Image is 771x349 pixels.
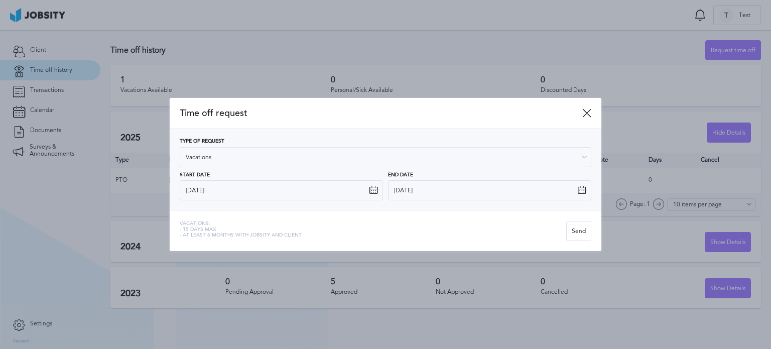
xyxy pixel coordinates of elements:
[566,221,591,241] button: Send
[180,139,224,145] span: Type of Request
[180,172,210,178] span: Start Date
[180,221,302,227] span: Vacations:
[180,108,582,119] span: Time off request
[180,232,302,239] span: - At least 6 months with jobsity and client
[567,221,591,242] div: Send
[388,172,413,178] span: End Date
[180,227,302,233] span: - 15 days max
